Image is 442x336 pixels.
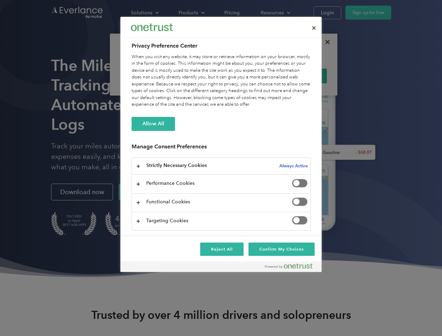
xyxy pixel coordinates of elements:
[200,243,244,256] button: Reject All
[132,117,175,131] button: Allow All
[120,17,322,272] div: Privacy Preference Center
[131,23,173,31] img: Everlance
[265,263,318,272] a: Powered by OneTrust Opens in a new Tab
[132,42,311,50] h2: Privacy Preference Center
[265,263,313,269] img: Powered by OneTrust Opens in a new Tab
[306,20,322,36] button: Close
[132,54,311,108] div: When you visit any website, it may store or retrieve information on your browser, mostly in the f...
[120,17,322,272] div: Preference center
[132,143,311,154] h3: Manage Consent Preferences
[248,243,315,256] button: Confirm My Choices
[131,20,173,34] div: Everlance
